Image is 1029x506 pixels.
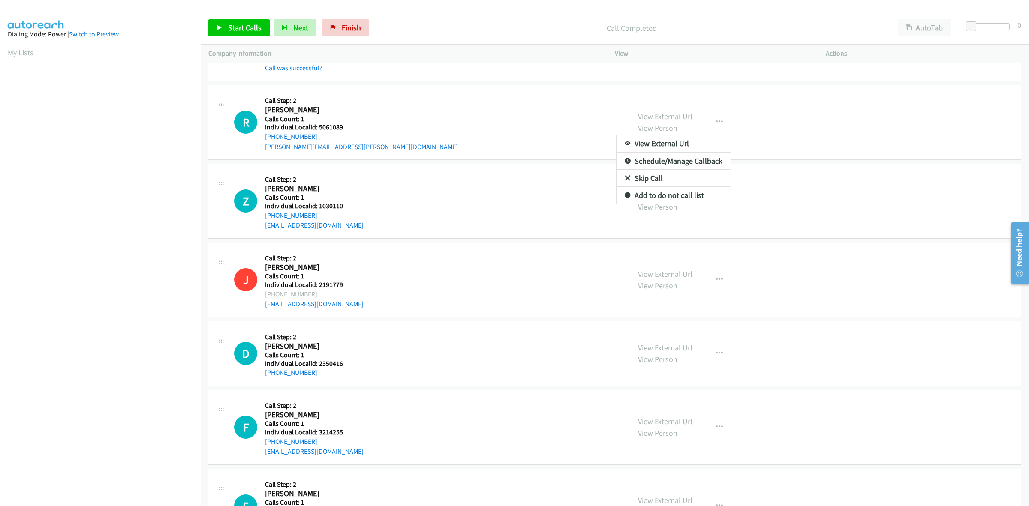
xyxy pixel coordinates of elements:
[234,416,257,439] div: The call is yet to be attempted
[617,135,731,152] a: View External Url
[617,170,731,187] a: Skip Call
[234,189,257,213] h1: Z
[234,342,257,365] h1: D
[8,29,193,39] div: Dialing Mode: Power |
[234,342,257,365] div: The call is yet to be attempted
[617,187,731,204] a: Add to do not call list
[8,66,201,473] iframe: Dialpad
[617,153,731,170] a: Schedule/Manage Callback
[69,30,119,38] a: Switch to Preview
[1004,219,1029,287] iframe: Resource Center
[8,48,33,57] a: My Lists
[234,268,257,291] div: This number is on the do not call list
[234,416,257,439] h1: F
[234,268,257,291] h1: J
[234,189,257,213] div: The call is yet to be attempted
